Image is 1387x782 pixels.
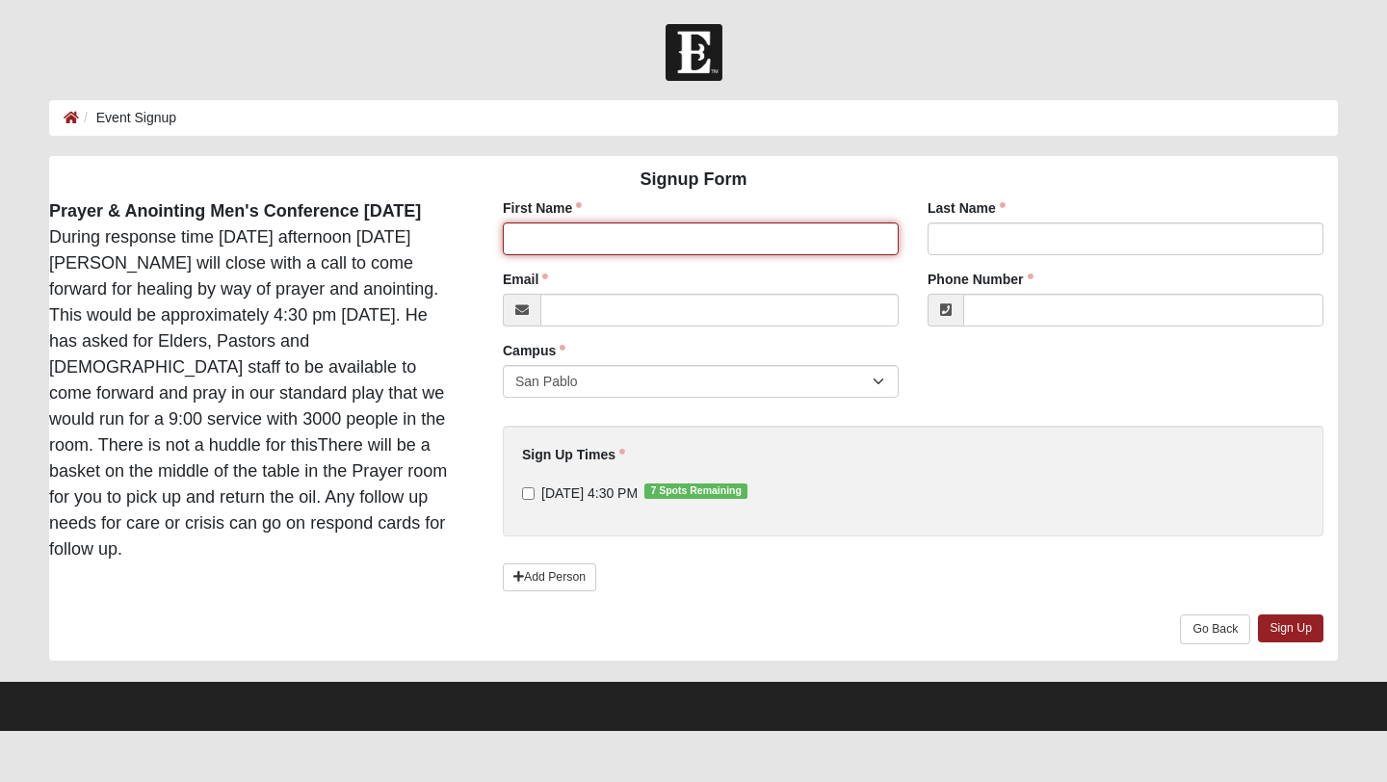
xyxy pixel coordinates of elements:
label: Last Name [928,198,1006,218]
a: Add Person [503,563,596,591]
label: Phone Number [928,270,1034,289]
span: [DATE] 4:30 PM [541,485,638,501]
h4: Signup Form [49,169,1338,191]
a: Sign Up [1258,614,1323,642]
a: Go Back [1180,614,1250,644]
input: [DATE] 4:30 PM7 Spots Remaining [522,487,535,500]
label: Email [503,270,548,289]
li: Event Signup [79,108,176,128]
label: First Name [503,198,582,218]
div: During response time [DATE] afternoon [DATE] [PERSON_NAME] will close with a call to come forward... [35,198,474,562]
label: Campus [503,341,565,360]
span: 7 Spots Remaining [644,483,747,499]
img: Church of Eleven22 Logo [666,24,722,81]
label: Sign Up Times [522,445,625,464]
strong: Prayer & Anointing Men's Conference [DATE] [49,201,421,221]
